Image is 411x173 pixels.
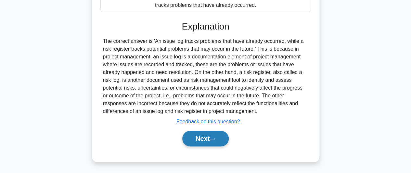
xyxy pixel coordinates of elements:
[104,21,307,32] h3: Explanation
[182,131,229,146] button: Next
[176,119,240,124] a: Feedback on this question?
[103,37,308,115] div: The correct answer is 'An issue log tracks problems that have already occurred, while a risk regi...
